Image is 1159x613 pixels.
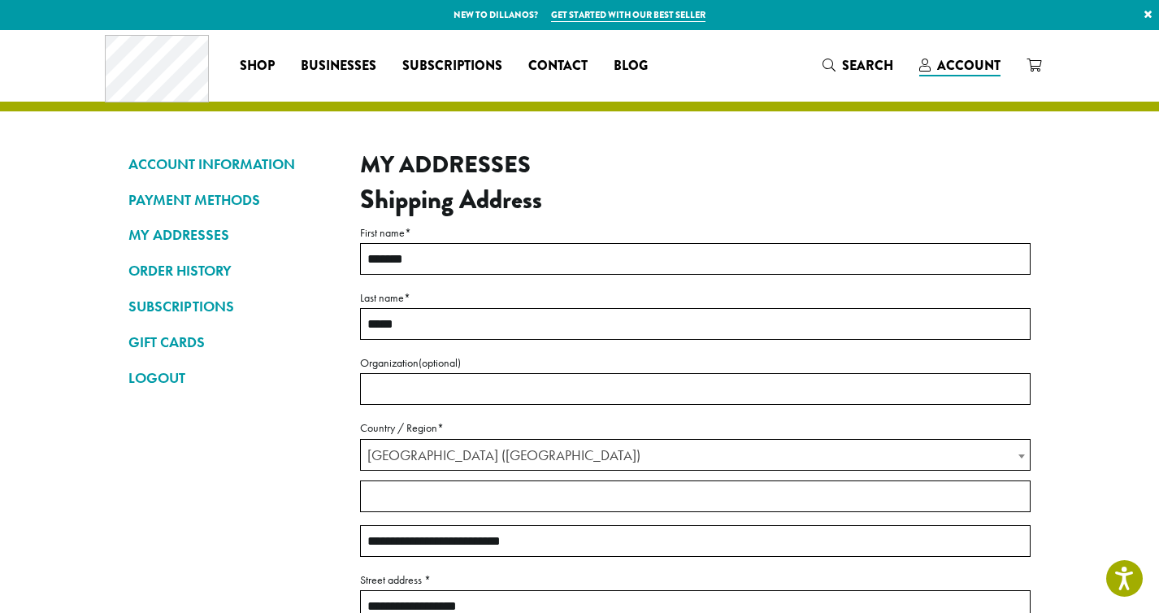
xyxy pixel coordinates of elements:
[360,439,1031,471] span: Country / Region
[128,186,336,214] a: PAYMENT METHODS
[810,52,906,79] a: Search
[937,56,1001,75] span: Account
[360,418,1031,438] label: Country / Region
[128,328,336,356] a: GIFT CARDS
[240,56,275,76] span: Shop
[360,288,1031,308] label: Last name
[842,56,893,75] span: Search
[360,223,1031,243] label: First name
[419,355,461,370] span: (optional)
[360,353,1031,373] label: Organization
[128,221,336,249] a: MY ADDRESSES
[128,257,336,285] a: ORDER HISTORY
[361,440,1030,472] span: United States (US)
[301,56,376,76] span: Businesses
[227,53,288,79] a: Shop
[551,8,705,22] a: Get started with our best seller
[360,570,1031,590] label: Street address
[402,56,502,76] span: Subscriptions
[360,150,1031,179] h2: My Addresses
[128,364,336,392] a: LOGOUT
[360,185,1031,215] h3: Shipping Address
[128,150,336,178] a: ACCOUNT INFORMATION
[128,293,336,320] a: SUBSCRIPTIONS
[528,56,588,76] span: Contact
[614,56,648,76] span: Blog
